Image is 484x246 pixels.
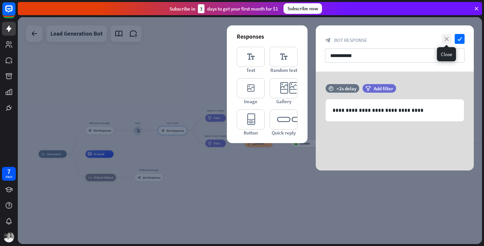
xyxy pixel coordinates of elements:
[325,37,331,43] i: block_bot_response
[365,86,371,91] i: filter
[336,85,356,92] div: +2s delay
[6,174,12,179] div: days
[329,86,334,91] i: time
[334,37,367,43] span: Bot Response
[442,34,451,44] i: close
[2,167,16,181] a: 7 days
[283,3,322,14] div: Subscribe now
[374,85,393,92] span: Add filter
[455,34,465,44] i: check
[5,3,25,22] button: Open LiveChat chat widget
[7,169,11,174] div: 7
[198,4,204,13] div: 3
[170,4,278,13] div: Subscribe in days to get your first month for $1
